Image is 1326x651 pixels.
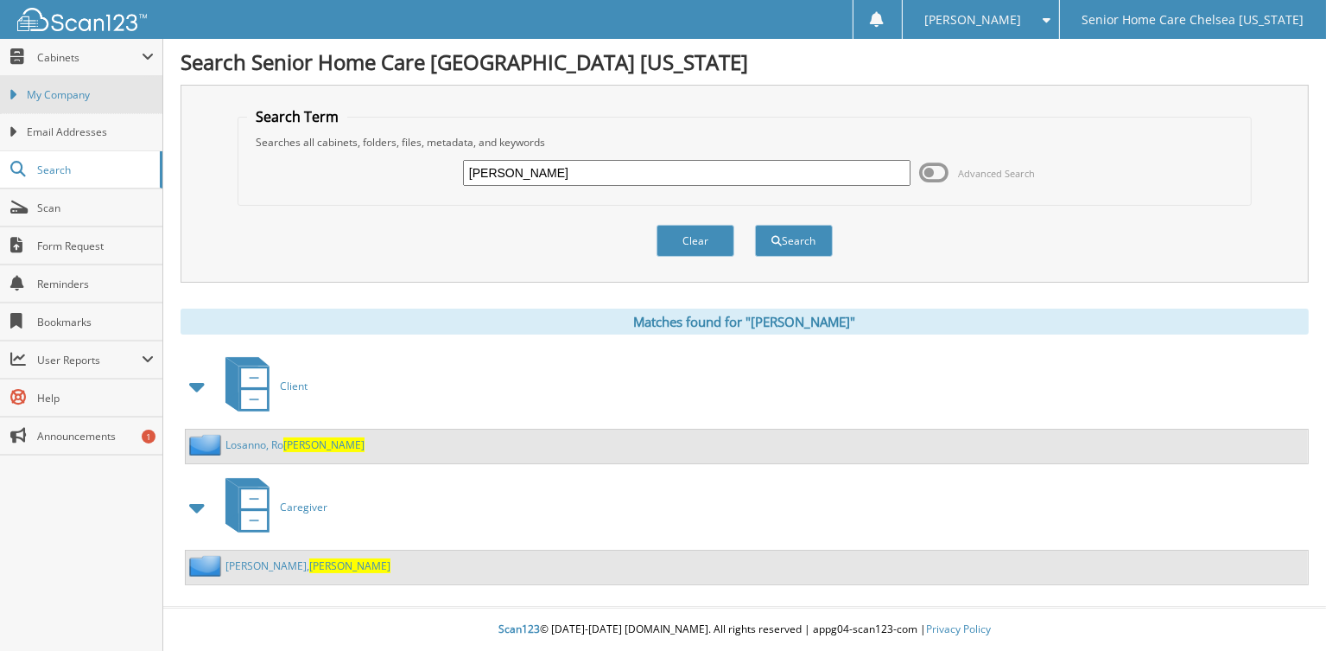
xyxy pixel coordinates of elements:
div: Matches found for "[PERSON_NAME]" [181,309,1309,335]
div: © [DATE]-[DATE] [DOMAIN_NAME]. All rights reserved | appg04-scan123-com | [163,609,1326,651]
button: Clear [657,225,734,257]
span: Cabinets [37,50,142,65]
div: 1 [142,430,155,444]
span: Help [37,391,154,405]
span: Reminders [37,277,154,291]
span: User Reports [37,353,142,367]
img: folder2.png [189,555,225,577]
img: folder2.png [189,434,225,456]
a: Client [215,352,308,420]
legend: Search Term [247,107,347,126]
span: Bookmarks [37,315,154,329]
span: Scan123 [498,622,540,636]
a: Caregiver [215,473,327,541]
span: Form Request [37,239,154,253]
span: Search [37,163,151,177]
div: Searches all cabinets, folders, files, metadata, and keywords [247,135,1241,150]
span: Caregiver [280,500,327,514]
img: scan123-logo-white.svg [17,8,147,31]
span: My Company [27,87,154,103]
h1: Search Senior Home Care [GEOGRAPHIC_DATA] [US_STATE] [181,48,1309,76]
button: Search [755,225,833,257]
span: [PERSON_NAME] [924,15,1021,25]
span: Client [280,379,308,393]
a: Losanno, Ro[PERSON_NAME] [225,437,365,452]
a: [PERSON_NAME],[PERSON_NAME] [225,558,390,573]
span: Advanced Search [958,167,1035,180]
span: Senior Home Care Chelsea [US_STATE] [1082,15,1304,25]
span: [PERSON_NAME] [283,437,365,452]
span: [PERSON_NAME] [309,558,390,573]
iframe: Chat Widget [1240,568,1326,651]
span: Email Addresses [27,124,154,140]
span: Announcements [37,429,154,444]
span: Scan [37,201,154,215]
a: Privacy Policy [926,622,991,636]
